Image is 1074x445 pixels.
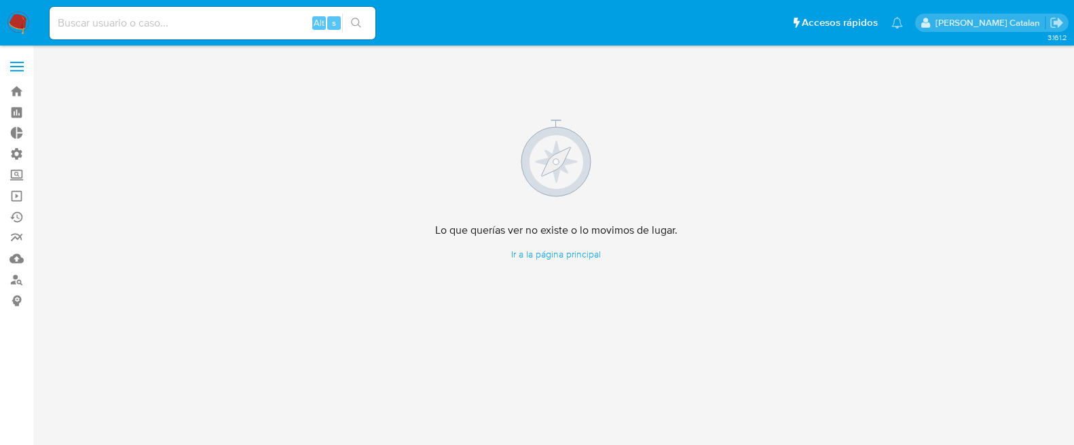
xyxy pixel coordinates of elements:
input: Buscar usuario o caso... [50,14,375,32]
a: Notificaciones [891,17,903,29]
a: Salir [1050,16,1064,30]
h4: Lo que querías ver no existe o lo movimos de lugar. [435,224,678,237]
a: Ir a la página principal [435,248,678,261]
span: s [332,16,336,29]
p: rociodaniela.benavidescatalan@mercadolibre.cl [936,16,1045,29]
button: search-icon [342,14,370,33]
span: Alt [314,16,325,29]
span: Accesos rápidos [802,16,878,30]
